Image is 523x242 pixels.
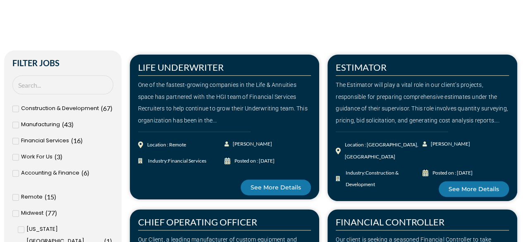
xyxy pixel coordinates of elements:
[21,207,43,219] span: Midwest
[336,216,444,228] a: FINANCIAL CONTROLLER
[138,216,257,228] a: CHIEF OPERATING OFFICER
[439,181,509,197] a: See More Details
[64,120,72,128] span: 43
[12,75,113,95] input: Search Job
[21,191,43,203] span: Remote
[234,155,275,167] div: Posted on : [DATE]
[251,184,301,190] span: See More Details
[138,155,224,167] a: Industry:Financial Services
[47,193,54,201] span: 15
[336,79,509,127] div: The Estimator will play a vital role in our client’s projects, responsible for preparing comprehe...
[45,193,47,201] span: (
[101,104,103,112] span: (
[81,137,83,144] span: )
[241,180,311,195] a: See More Details
[48,209,55,217] span: 77
[336,62,387,73] a: ESTIMATOR
[21,103,99,115] span: Construction & Development
[72,120,74,128] span: )
[87,169,89,177] span: )
[231,138,272,150] span: [PERSON_NAME]
[21,167,79,179] span: Accounting & Finance
[60,153,62,161] span: )
[138,62,224,73] a: LIFE UNDERWRITER
[345,139,422,163] div: Location : [GEOGRAPHIC_DATA], [GEOGRAPHIC_DATA]
[57,153,60,161] span: 3
[71,137,73,144] span: (
[54,193,56,201] span: )
[62,120,64,128] span: (
[55,153,57,161] span: (
[138,79,311,127] div: One of the fastest-growing companies in the Life & Annuities space has partnered with the HGI tea...
[21,135,69,147] span: Financial Services
[55,209,57,217] span: )
[103,104,110,112] span: 67
[344,167,422,191] span: Industry:
[449,186,499,192] span: See More Details
[224,138,268,150] a: [PERSON_NAME]
[81,169,84,177] span: (
[336,167,422,191] a: Industry:Construction & Development
[110,104,112,112] span: )
[432,167,472,179] div: Posted on : [DATE]
[168,158,206,164] span: Financial Services
[84,169,87,177] span: 6
[147,139,186,151] div: Location : Remote
[146,155,206,167] span: Industry:
[73,137,81,144] span: 16
[346,170,399,188] span: Construction & Development
[21,119,60,131] span: Manufacturing
[422,138,466,150] a: [PERSON_NAME]
[12,59,113,67] h2: Filter Jobs
[21,151,53,163] span: Work For Us
[428,138,470,150] span: [PERSON_NAME]
[45,209,48,217] span: (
